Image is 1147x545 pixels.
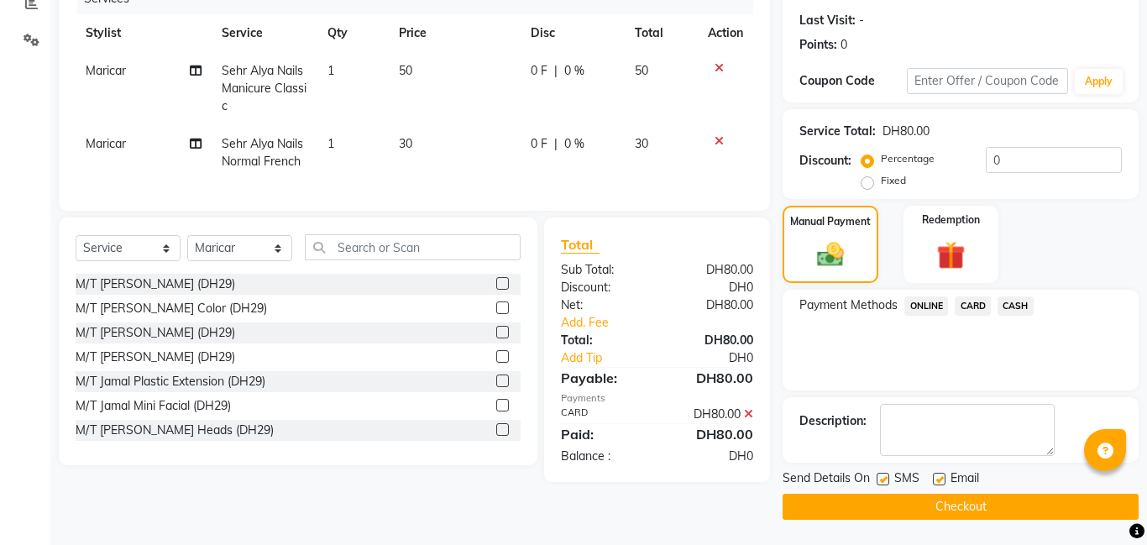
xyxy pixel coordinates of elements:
div: Discount: [548,279,657,296]
div: Paid: [548,424,657,444]
th: Service [212,14,318,52]
span: 30 [399,136,412,151]
input: Enter Offer / Coupon Code [907,68,1068,94]
div: M/T Jamal Plastic Extension (DH29) [76,373,265,390]
div: Service Total: [799,123,876,140]
div: DH80.00 [657,261,767,279]
span: 0 % [564,135,584,153]
a: Add Tip [548,349,675,367]
img: _gift.svg [928,238,974,273]
div: DH80.00 [657,332,767,349]
div: M/T [PERSON_NAME] (DH29) [76,324,235,342]
div: - [859,12,864,29]
span: 0 % [564,62,584,80]
th: Stylist [76,14,212,52]
div: Payments [561,391,753,406]
div: Last Visit: [799,12,856,29]
input: Search or Scan [305,234,521,260]
span: CASH [998,296,1034,316]
div: Coupon Code [799,72,907,90]
span: | [554,135,558,153]
div: DH0 [657,448,767,465]
a: Add. Fee [548,314,766,332]
th: Price [389,14,521,52]
span: 1 [327,63,334,78]
div: DH0 [675,349,766,367]
button: Checkout [783,494,1139,520]
span: 50 [399,63,412,78]
span: Sehr Alya Nails Normal French [222,136,303,169]
span: | [554,62,558,80]
div: Sub Total: [548,261,657,279]
span: 50 [635,63,648,78]
div: Total: [548,332,657,349]
span: Total [561,236,600,254]
th: Action [698,14,753,52]
span: ONLINE [904,296,948,316]
th: Disc [521,14,625,52]
span: Email [951,469,979,490]
div: Points: [799,36,837,54]
th: Total [625,14,698,52]
div: Discount: [799,152,851,170]
span: 30 [635,136,648,151]
span: Maricar [86,63,126,78]
button: Apply [1075,69,1123,94]
span: 1 [327,136,334,151]
span: Sehr Alya Nails Manicure Classic [222,63,306,113]
span: Maricar [86,136,126,151]
span: SMS [894,469,919,490]
div: Net: [548,296,657,314]
div: Description: [799,412,867,430]
span: Send Details On [783,469,870,490]
label: Redemption [922,212,980,228]
div: DH80.00 [657,406,767,423]
span: 0 F [531,62,547,80]
div: Balance : [548,448,657,465]
div: M/T [PERSON_NAME] (DH29) [76,275,235,293]
span: CARD [955,296,991,316]
label: Manual Payment [790,214,871,229]
div: M/T [PERSON_NAME] Heads (DH29) [76,422,274,439]
div: M/T Jamal Mini Facial (DH29) [76,397,231,415]
th: Qty [317,14,388,52]
span: Payment Methods [799,296,898,314]
div: Payable: [548,368,657,388]
img: _cash.svg [809,239,852,270]
div: M/T [PERSON_NAME] (DH29) [76,348,235,366]
div: 0 [841,36,847,54]
div: DH80.00 [657,296,767,314]
span: 0 F [531,135,547,153]
div: CARD [548,406,657,423]
label: Fixed [881,173,906,188]
div: DH80.00 [657,368,767,388]
div: DH80.00 [883,123,930,140]
label: Percentage [881,151,935,166]
div: M/T [PERSON_NAME] Color (DH29) [76,300,267,317]
div: DH80.00 [657,424,767,444]
div: DH0 [657,279,767,296]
